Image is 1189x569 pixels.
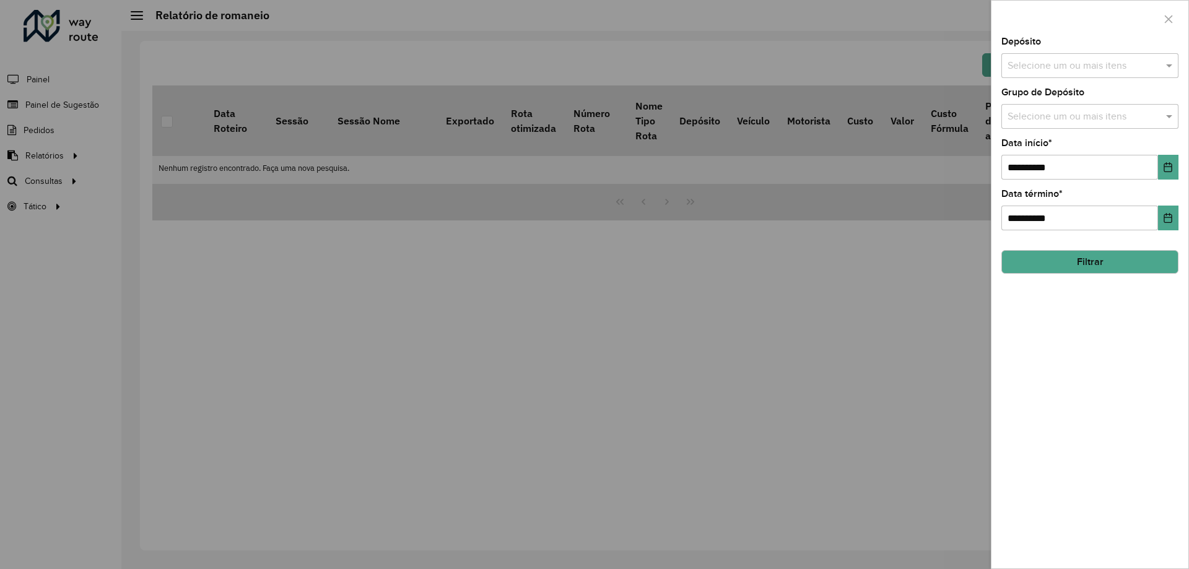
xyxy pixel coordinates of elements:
label: Depósito [1001,34,1041,49]
button: Choose Date [1158,155,1178,180]
label: Grupo de Depósito [1001,85,1084,100]
label: Data início [1001,136,1052,150]
button: Filtrar [1001,250,1178,274]
label: Data término [1001,186,1063,201]
button: Choose Date [1158,206,1178,230]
